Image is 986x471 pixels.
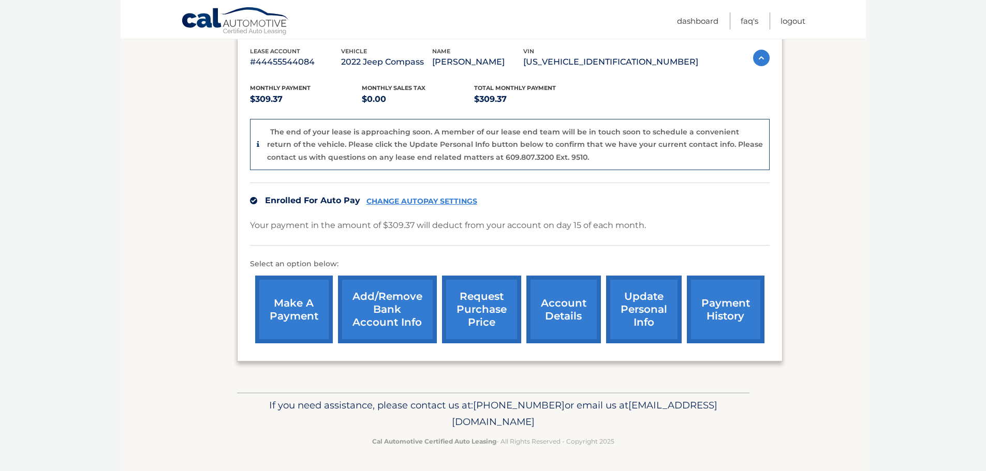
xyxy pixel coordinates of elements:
[338,276,437,343] a: Add/Remove bank account info
[255,276,333,343] a: make a payment
[452,399,717,428] span: [EMAIL_ADDRESS][DOMAIN_NAME]
[741,12,758,29] a: FAQ's
[442,276,521,343] a: request purchase price
[250,218,646,233] p: Your payment in the amount of $309.37 will deduct from your account on day 15 of each month.
[473,399,565,411] span: [PHONE_NUMBER]
[341,48,367,55] span: vehicle
[372,437,496,445] strong: Cal Automotive Certified Auto Leasing
[362,84,425,92] span: Monthly sales Tax
[250,92,362,107] p: $309.37
[244,436,743,447] p: - All Rights Reserved - Copyright 2025
[181,7,290,37] a: Cal Automotive
[250,258,770,270] p: Select an option below:
[244,397,743,430] p: If you need assistance, please contact us at: or email us at
[781,12,805,29] a: Logout
[526,276,601,343] a: account details
[432,55,523,69] p: [PERSON_NAME]
[474,84,556,92] span: Total Monthly Payment
[362,92,474,107] p: $0.00
[267,127,763,162] p: The end of your lease is approaching soon. A member of our lease end team will be in touch soon t...
[523,48,534,55] span: vin
[250,84,311,92] span: Monthly Payment
[474,92,586,107] p: $309.37
[250,55,341,69] p: #44455544084
[523,55,698,69] p: [US_VEHICLE_IDENTIFICATION_NUMBER]
[687,276,764,343] a: payment history
[250,197,257,204] img: check.svg
[265,195,360,205] span: Enrolled For Auto Pay
[341,55,432,69] p: 2022 Jeep Compass
[366,197,477,206] a: CHANGE AUTOPAY SETTINGS
[250,48,300,55] span: lease account
[606,276,682,343] a: update personal info
[677,12,718,29] a: Dashboard
[753,50,770,66] img: accordion-active.svg
[432,48,450,55] span: name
